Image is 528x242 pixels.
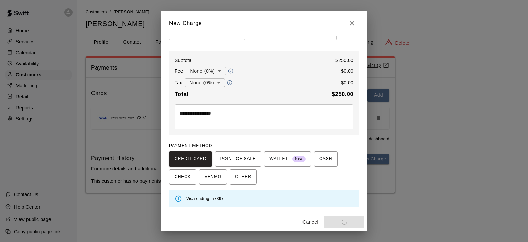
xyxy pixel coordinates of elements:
span: POINT OF SALE [220,154,256,165]
button: CASH [314,151,338,167]
span: WALLET [269,154,306,165]
div: None (0%) [185,76,225,89]
span: CREDIT CARD [175,154,207,165]
span: Visa ending in 7397 [186,196,224,201]
span: CASH [319,154,332,165]
span: CHECK [175,171,191,182]
h2: New Charge [161,11,367,36]
button: CHECK [169,169,196,185]
p: $ 0.00 [341,67,353,74]
b: $ 250.00 [332,91,353,97]
p: Fee [175,67,183,74]
p: $ 250.00 [335,57,353,64]
span: OTHER [235,171,251,182]
span: PAYMENT METHOD [169,143,212,148]
b: Total [175,91,188,97]
button: VENMO [199,169,227,185]
button: Cancel [299,216,321,229]
button: CREDIT CARD [169,151,212,167]
button: POINT OF SALE [215,151,261,167]
p: Tax [175,79,182,86]
button: WALLET New [264,151,311,167]
p: $ 0.00 [341,79,353,86]
div: None (0%) [186,65,226,77]
span: New [292,154,306,164]
span: VENMO [205,171,221,182]
button: OTHER [230,169,257,185]
p: Subtotal [175,57,193,64]
button: Close [345,17,359,30]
